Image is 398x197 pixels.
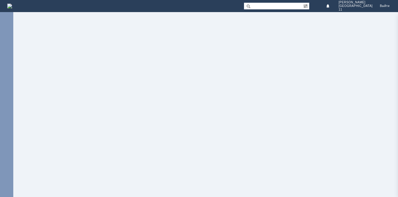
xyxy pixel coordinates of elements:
[339,8,373,11] span: 11
[339,4,373,8] span: [GEOGRAPHIC_DATA]
[303,3,309,8] span: Расширенный поиск
[7,4,12,8] a: Перейти на домашнюю страницу
[339,1,373,4] span: [PERSON_NAME]
[7,4,12,8] img: logo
